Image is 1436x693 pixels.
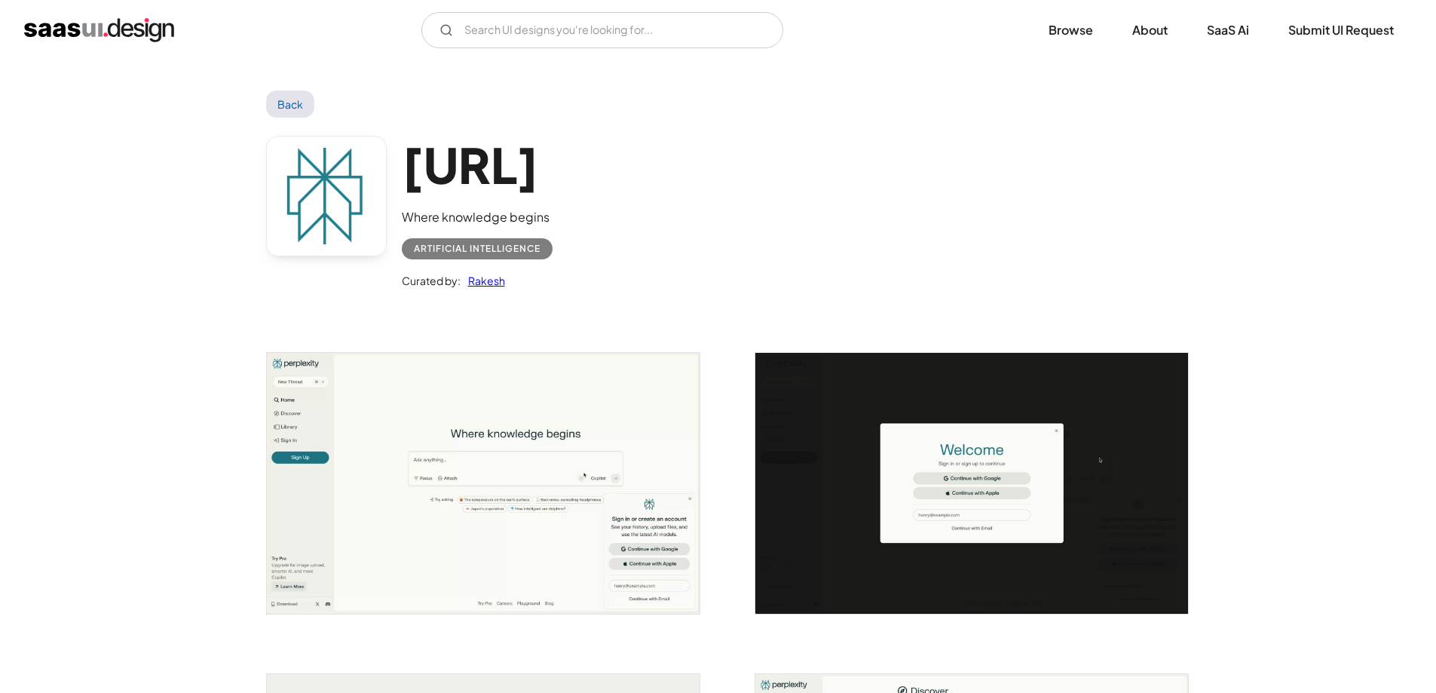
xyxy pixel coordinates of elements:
[421,12,783,48] input: Search UI designs you're looking for...
[755,353,1188,613] a: open lightbox
[1270,14,1412,47] a: Submit UI Request
[1189,14,1267,47] a: SaaS Ai
[402,271,461,290] div: Curated by:
[402,208,553,226] div: Where knowledge begins
[402,136,553,194] h1: [URL]
[755,353,1188,613] img: 65b9d3bd40d97bb4e9ee2fbe_perplexity%20sign%20in.jpg
[266,90,315,118] a: Back
[267,353,700,613] a: open lightbox
[1030,14,1111,47] a: Browse
[414,240,540,258] div: Artificial Intelligence
[421,12,783,48] form: Email Form
[267,353,700,613] img: 65b9d3bdf19451c686cb9749_perplexity%20home%20page.jpg
[24,18,174,42] a: home
[1114,14,1186,47] a: About
[461,271,505,290] a: Rakesh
